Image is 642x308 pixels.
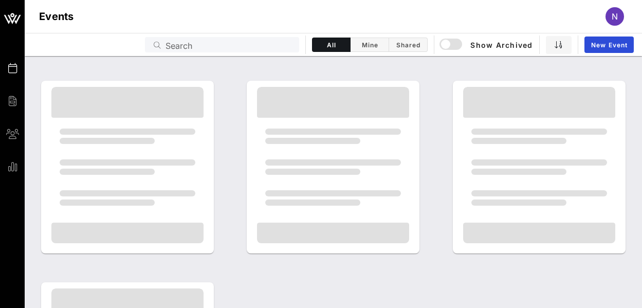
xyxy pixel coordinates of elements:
[612,11,618,22] span: N
[312,38,351,52] button: All
[389,38,428,52] button: Shared
[441,39,533,51] span: Show Archived
[357,41,382,49] span: Mine
[319,41,344,49] span: All
[441,35,533,54] button: Show Archived
[606,7,624,26] div: N
[395,41,421,49] span: Shared
[584,37,634,53] a: New Event
[39,8,74,25] h1: Events
[351,38,389,52] button: Mine
[591,41,628,49] span: New Event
